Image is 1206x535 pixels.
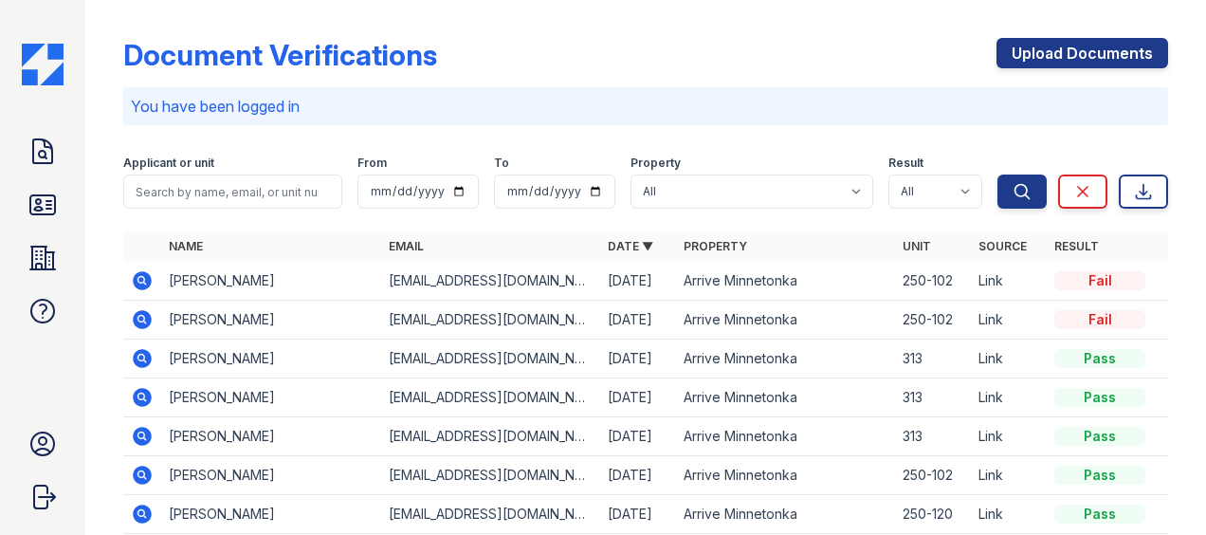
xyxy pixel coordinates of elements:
[1054,505,1145,524] div: Pass
[389,239,424,253] a: Email
[494,156,509,171] label: To
[381,378,600,417] td: [EMAIL_ADDRESS][DOMAIN_NAME]
[1054,427,1145,446] div: Pass
[971,417,1047,456] td: Link
[1054,466,1145,485] div: Pass
[971,301,1047,340] td: Link
[381,495,600,534] td: [EMAIL_ADDRESS][DOMAIN_NAME]
[895,340,971,378] td: 313
[895,301,971,340] td: 250-102
[676,262,895,301] td: Arrive Minnetonka
[895,262,971,301] td: 250-102
[600,456,676,495] td: [DATE]
[161,495,380,534] td: [PERSON_NAME]
[978,239,1027,253] a: Source
[971,262,1047,301] td: Link
[22,44,64,85] img: CE_Icon_Blue-c292c112584629df590d857e76928e9f676e5b41ef8f769ba2f05ee15b207248.png
[600,340,676,378] td: [DATE]
[381,417,600,456] td: [EMAIL_ADDRESS][DOMAIN_NAME]
[161,417,380,456] td: [PERSON_NAME]
[676,417,895,456] td: Arrive Minnetonka
[381,262,600,301] td: [EMAIL_ADDRESS][DOMAIN_NAME]
[600,495,676,534] td: [DATE]
[600,378,676,417] td: [DATE]
[131,95,1160,118] p: You have been logged in
[1054,349,1145,368] div: Pass
[996,38,1168,68] a: Upload Documents
[630,156,681,171] label: Property
[161,262,380,301] td: [PERSON_NAME]
[895,456,971,495] td: 250-102
[676,301,895,340] td: Arrive Minnetonka
[971,378,1047,417] td: Link
[161,340,380,378] td: [PERSON_NAME]
[888,156,923,171] label: Result
[600,301,676,340] td: [DATE]
[1054,310,1145,329] div: Fail
[676,340,895,378] td: Arrive Minnetonka
[676,456,895,495] td: Arrive Minnetonka
[971,456,1047,495] td: Link
[684,239,747,253] a: Property
[600,262,676,301] td: [DATE]
[1054,271,1145,290] div: Fail
[676,495,895,534] td: Arrive Minnetonka
[161,456,380,495] td: [PERSON_NAME]
[169,239,203,253] a: Name
[1054,388,1145,407] div: Pass
[600,417,676,456] td: [DATE]
[357,156,387,171] label: From
[971,495,1047,534] td: Link
[381,340,600,378] td: [EMAIL_ADDRESS][DOMAIN_NAME]
[381,301,600,340] td: [EMAIL_ADDRESS][DOMAIN_NAME]
[608,239,653,253] a: Date ▼
[895,495,971,534] td: 250-120
[123,156,214,171] label: Applicant or unit
[676,378,895,417] td: Arrive Minnetonka
[895,417,971,456] td: 313
[903,239,931,253] a: Unit
[123,175,342,209] input: Search by name, email, or unit number
[381,456,600,495] td: [EMAIL_ADDRESS][DOMAIN_NAME]
[895,378,971,417] td: 313
[123,38,437,72] div: Document Verifications
[161,301,380,340] td: [PERSON_NAME]
[1054,239,1099,253] a: Result
[161,378,380,417] td: [PERSON_NAME]
[971,340,1047,378] td: Link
